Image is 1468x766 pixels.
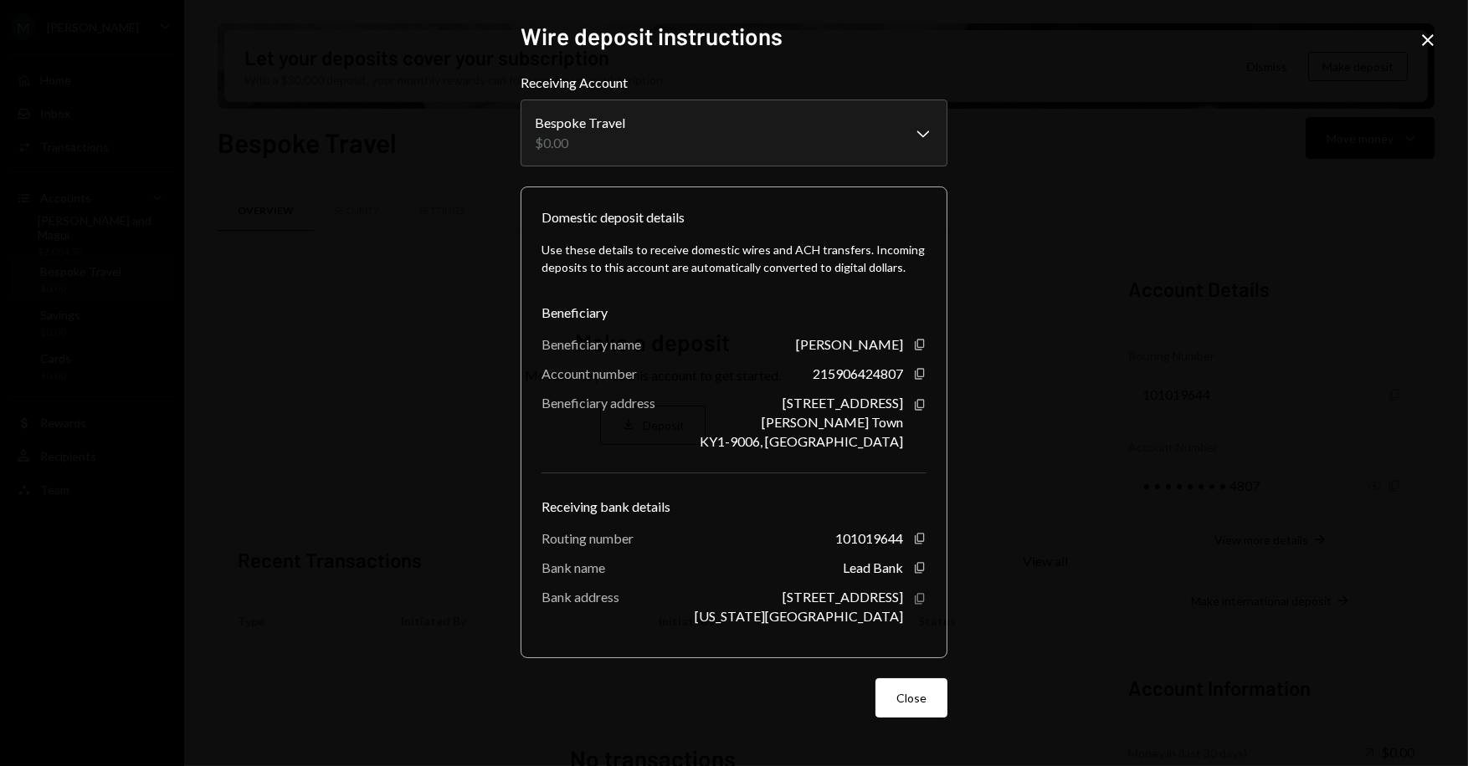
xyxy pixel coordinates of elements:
[796,336,903,352] div: [PERSON_NAME]
[542,207,685,227] div: Domestic deposit details
[542,303,926,323] div: Beneficiary
[542,241,926,276] div: Use these details to receive domestic wires and ACH transfers. Incoming deposits to this account ...
[875,678,947,717] button: Close
[521,100,947,166] button: Receiving Account
[521,20,947,53] h2: Wire deposit instructions
[521,73,947,93] label: Receiving Account
[700,433,903,449] div: KY1-9006, [GEOGRAPHIC_DATA]
[542,365,637,381] div: Account number
[542,395,655,411] div: Beneficiary address
[542,559,605,575] div: Bank name
[843,559,903,575] div: Lead Bank
[542,589,619,605] div: Bank address
[783,395,903,411] div: [STREET_ADDRESS]
[813,365,903,381] div: 215906424807
[542,497,926,517] div: Receiving bank details
[542,530,634,546] div: Routing number
[542,336,641,352] div: Beneficiary name
[835,530,903,546] div: 101019644
[695,608,903,624] div: [US_STATE][GEOGRAPHIC_DATA]
[783,589,903,605] div: [STREET_ADDRESS]
[762,414,903,430] div: [PERSON_NAME] Town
